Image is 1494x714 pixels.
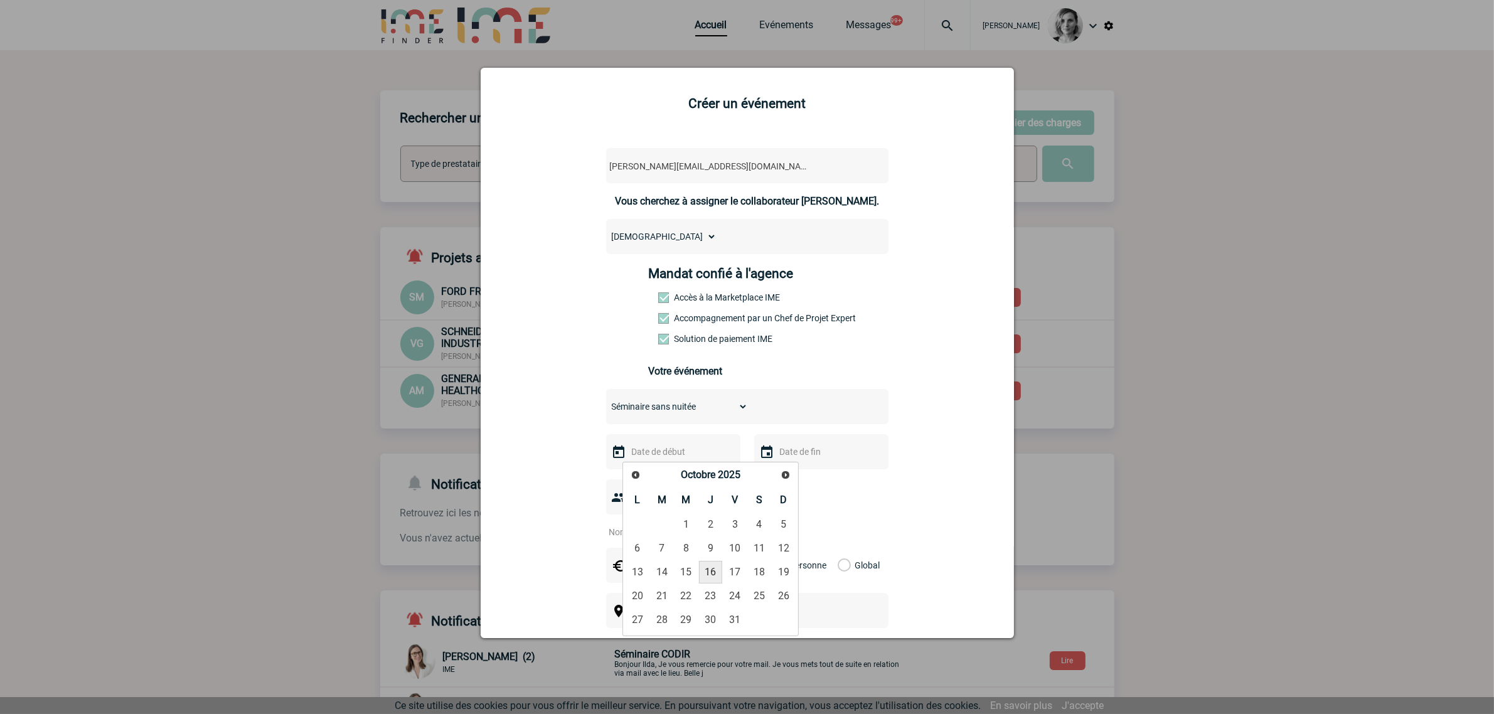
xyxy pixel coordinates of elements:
a: 3 [723,513,747,536]
a: 13 [626,561,649,583]
span: Lundi [634,494,640,506]
a: 21 [650,585,673,607]
label: Prestation payante [658,313,713,323]
a: 6 [626,537,649,560]
a: Suivant [777,466,795,484]
label: Accès à la Marketplace IME [658,292,713,302]
input: Date de fin [777,444,863,460]
a: 27 [626,609,649,631]
a: 8 [675,537,698,560]
span: Précédent [631,470,641,480]
a: 23 [699,585,722,607]
span: Vendredi [732,494,738,506]
a: 19 [772,561,795,583]
a: 28 [650,609,673,631]
span: Dimanche [780,494,787,506]
label: Global [838,548,846,583]
label: Conformité aux process achat client, Prise en charge de la facturation, Mutualisation de plusieur... [658,334,713,344]
span: laurence.guilbert@tevafrance.com [605,157,824,175]
a: 18 [748,561,771,583]
a: 29 [675,609,698,631]
a: 24 [723,585,747,607]
a: 10 [723,537,747,560]
a: 9 [699,537,722,560]
a: 26 [772,585,795,607]
span: Mardi [658,494,666,506]
a: 30 [699,609,722,631]
span: Mercredi [682,494,691,506]
a: 12 [772,537,795,560]
span: Samedi [756,494,762,506]
a: 5 [772,513,795,536]
a: 7 [650,537,673,560]
a: 1 [675,513,698,536]
span: Octobre [681,469,715,481]
a: 20 [626,585,649,607]
span: 2025 [718,469,740,481]
a: 4 [748,513,771,536]
input: Date de début [629,444,715,460]
a: Précédent [626,466,644,484]
p: Vous cherchez à assigner le collaborateur [PERSON_NAME]. [606,195,888,207]
a: 17 [723,561,747,583]
a: 31 [723,609,747,631]
h3: Votre événement [648,365,846,377]
a: 15 [675,561,698,583]
span: Jeudi [708,494,713,506]
span: Suivant [781,470,791,480]
h4: Mandat confié à l'agence [648,266,793,281]
a: 11 [748,537,771,560]
a: 16 [699,561,722,583]
h2: Créer un événement [496,96,998,111]
a: 22 [675,585,698,607]
a: 25 [748,585,771,607]
input: Nombre de participants [606,524,724,540]
a: 14 [650,561,673,583]
a: 2 [699,513,722,536]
